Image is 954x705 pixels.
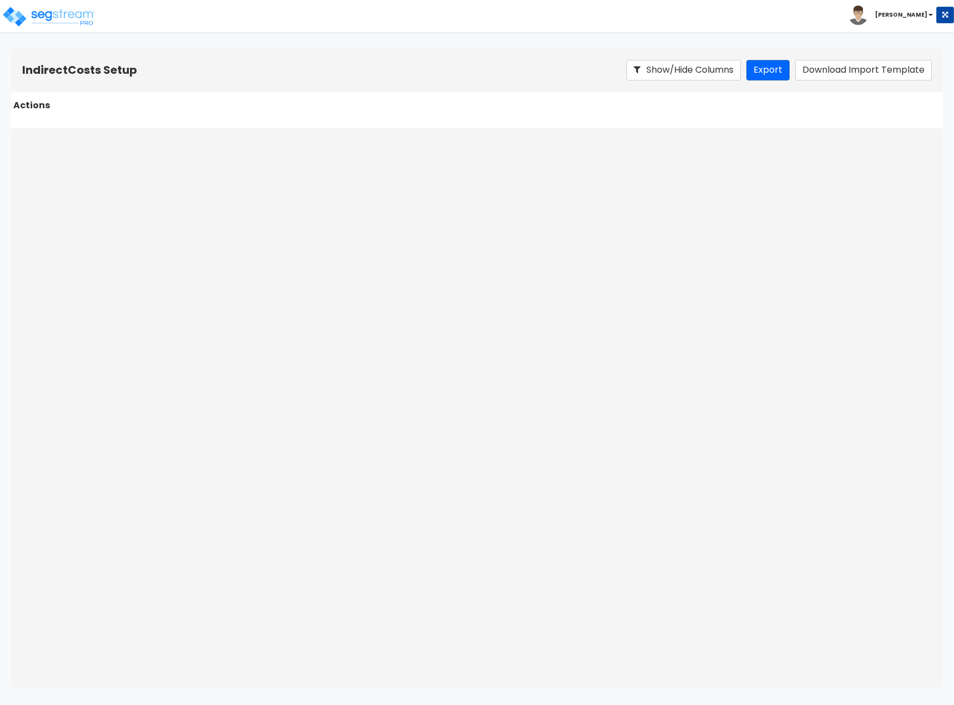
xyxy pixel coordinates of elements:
div: Actions [11,97,56,114]
button: Show/Hide Columns [626,60,741,80]
img: logo_pro_r.png [2,6,96,28]
b: [PERSON_NAME] [875,11,927,19]
b: Indirect Costs Setup [22,62,137,78]
img: avatar.png [848,6,868,25]
button: Download Import Template [795,60,932,80]
button: Export [746,60,790,80]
